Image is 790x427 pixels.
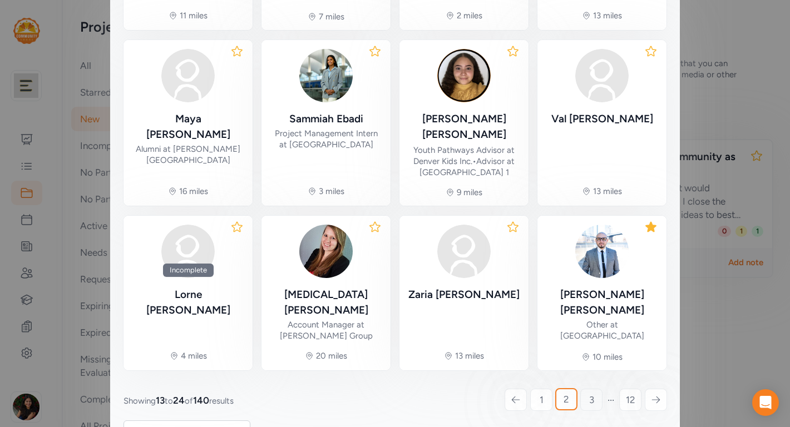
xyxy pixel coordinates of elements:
[161,225,215,278] img: avatar38fbb18c.svg
[457,187,482,198] div: 9 miles
[564,393,569,406] span: 2
[270,128,382,150] div: Project Management Intern at [GEOGRAPHIC_DATA]
[161,49,215,102] img: avatar38fbb18c.svg
[551,111,653,127] div: Val [PERSON_NAME]
[575,49,629,102] img: avatar38fbb18c.svg
[289,111,363,127] div: Sammiah Ebadi
[457,10,482,21] div: 2 miles
[472,156,476,166] span: •
[546,287,658,318] div: [PERSON_NAME] [PERSON_NAME]
[580,389,603,411] a: 3
[270,287,382,318] div: [MEDICAL_DATA] [PERSON_NAME]
[132,287,244,318] div: Lorne [PERSON_NAME]
[455,350,484,361] div: 13 miles
[408,287,520,302] div: Zaria [PERSON_NAME]
[619,389,641,411] a: 12
[589,393,594,406] span: 3
[408,111,520,142] div: [PERSON_NAME] [PERSON_NAME]
[408,145,520,178] div: Youth Pathways Advisor at Denver Kids Inc. Advisor at [GEOGRAPHIC_DATA] 1
[319,11,344,22] div: 7 miles
[437,49,491,102] img: kfnc4DzRJKQxfi8vyQNJ
[540,393,544,406] span: 1
[173,395,185,406] span: 24
[530,389,552,411] a: 1
[592,351,623,363] div: 10 miles
[181,350,207,361] div: 4 miles
[193,395,209,406] span: 140
[437,225,491,278] img: avatar38fbb18c.svg
[299,225,353,278] img: 70lQ5gHeSJiCepcUm8Sq
[132,111,244,142] div: Maya [PERSON_NAME]
[575,225,629,278] img: 9k6h9feFRpaQhXyRdexg
[593,10,622,21] div: 13 miles
[124,394,234,407] span: Showing to of results
[270,319,382,341] div: Account Manager at [PERSON_NAME] Group
[163,264,214,277] div: Incomplete
[752,389,779,416] div: Open Intercom Messenger
[299,49,353,102] img: AaUNyjPRpO8f8yIGTgAg
[156,395,165,406] span: 13
[132,143,244,166] div: Alumni at [PERSON_NAME][GEOGRAPHIC_DATA]
[316,350,347,361] div: 20 miles
[626,393,635,406] span: 12
[180,10,208,21] div: 11 miles
[319,186,344,197] div: 3 miles
[593,186,622,197] div: 13 miles
[179,186,208,197] div: 16 miles
[546,319,658,341] div: Other at [GEOGRAPHIC_DATA]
